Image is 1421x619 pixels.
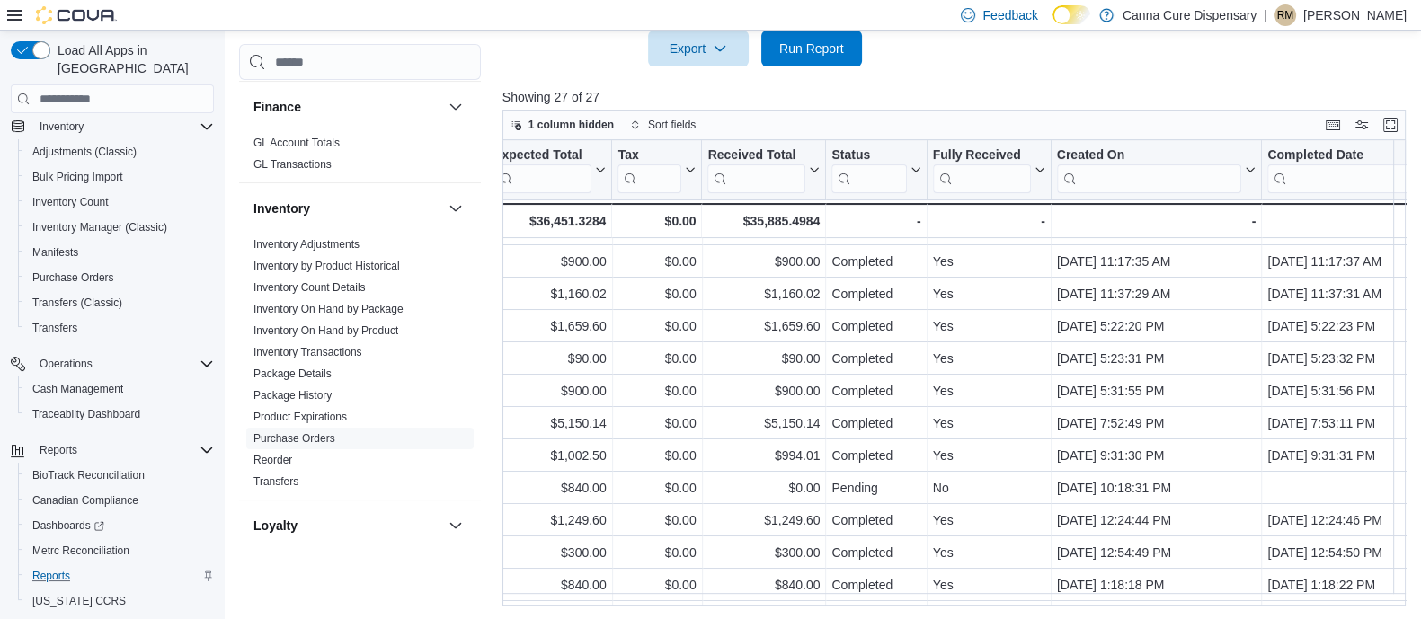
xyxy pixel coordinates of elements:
[32,321,77,335] span: Transfers
[761,31,862,66] button: Run Report
[1052,24,1053,25] span: Dark Mode
[18,538,221,563] button: Metrc Reconciliation
[1056,147,1256,193] button: Created On
[493,147,607,193] button: Expected Total
[493,147,592,193] div: Expected Total
[493,446,607,467] div: $1,002.50
[831,210,920,232] div: -
[659,31,738,66] span: Export
[1056,349,1256,370] div: [DATE] 5:23:31 PM
[18,215,221,240] button: Inventory Manager (Classic)
[32,245,78,260] span: Manifests
[25,217,214,238] span: Inventory Manager (Classic)
[707,284,820,305] div: $1,160.02
[32,170,123,184] span: Bulk Pricing Import
[239,234,481,500] div: Inventory
[253,260,400,274] span: Inventory by Product Historical
[25,565,214,587] span: Reports
[253,432,335,447] span: Purchase Orders
[707,316,820,338] div: $1,659.60
[32,518,104,533] span: Dashboards
[253,324,398,339] span: Inventory On Hand by Product
[32,468,145,482] span: BioTrack Reconciliation
[18,463,221,488] button: BioTrack Reconciliation
[617,210,696,232] div: $0.00
[617,575,696,597] div: $0.00
[25,242,85,263] a: Manifests
[932,510,1044,532] div: Yes
[18,290,221,315] button: Transfers (Classic)
[253,325,398,338] a: Inventory On Hand by Product
[707,478,820,500] div: $0.00
[617,446,696,467] div: $0.00
[1056,284,1256,305] div: [DATE] 11:37:29 AM
[831,510,920,532] div: Completed
[831,316,920,338] div: Completed
[707,210,820,232] div: $35,885.4984
[831,478,920,500] div: Pending
[1056,147,1241,164] div: Created On
[25,217,174,238] a: Inventory Manager (Classic)
[648,118,696,132] span: Sort fields
[253,517,298,535] h3: Loyalty
[707,147,820,193] button: Received Total
[831,252,920,273] div: Completed
[32,220,167,234] span: Inventory Manager (Classic)
[493,349,607,370] div: $90.00
[1303,4,1407,26] p: [PERSON_NAME]
[32,407,140,421] span: Traceabilty Dashboard
[253,476,298,489] a: Transfers
[253,137,340,150] a: GL Account Totals
[707,147,805,164] div: Received Total
[493,510,607,532] div: $1,249.60
[1322,114,1344,136] button: Keyboard shortcuts
[253,261,400,273] a: Inventory by Product Historical
[617,147,696,193] button: Tax
[617,349,696,370] div: $0.00
[1056,210,1256,232] div: -
[617,147,681,193] div: Tax
[932,210,1044,232] div: -
[445,516,466,537] button: Loyalty
[831,349,920,370] div: Completed
[707,252,820,273] div: $900.00
[32,270,114,285] span: Purchase Orders
[25,166,214,188] span: Bulk Pricing Import
[1052,5,1090,24] input: Dark Mode
[1056,543,1256,564] div: [DATE] 12:54:49 PM
[253,411,347,425] span: Product Expirations
[25,378,130,400] a: Cash Management
[617,381,696,402] div: $0.00
[25,141,144,163] a: Adjustments (Classic)
[18,315,221,340] button: Transfers
[831,147,906,164] div: Status
[18,588,221,614] button: [US_STATE] CCRS
[25,267,214,288] span: Purchase Orders
[831,147,906,193] div: Status
[32,544,129,558] span: Metrc Reconciliation
[18,265,221,290] button: Purchase Orders
[32,594,126,608] span: [US_STATE] CCRS
[25,590,133,612] a: [US_STATE] CCRS
[253,475,298,490] span: Transfers
[253,411,347,424] a: Product Expirations
[25,590,214,612] span: Washington CCRS
[32,353,214,375] span: Operations
[1056,147,1241,193] div: Created On
[40,443,77,457] span: Reports
[1056,446,1256,467] div: [DATE] 9:31:30 PM
[18,488,221,513] button: Canadian Compliance
[25,490,214,511] span: Canadian Compliance
[25,540,214,562] span: Metrc Reconciliation
[831,575,920,597] div: Completed
[32,116,214,137] span: Inventory
[932,252,1044,273] div: Yes
[617,316,696,338] div: $0.00
[32,145,137,159] span: Adjustments (Classic)
[493,252,607,273] div: $900.00
[932,413,1044,435] div: Yes
[493,381,607,402] div: $900.00
[25,292,214,314] span: Transfers (Classic)
[1277,4,1294,26] span: RM
[18,139,221,164] button: Adjustments (Classic)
